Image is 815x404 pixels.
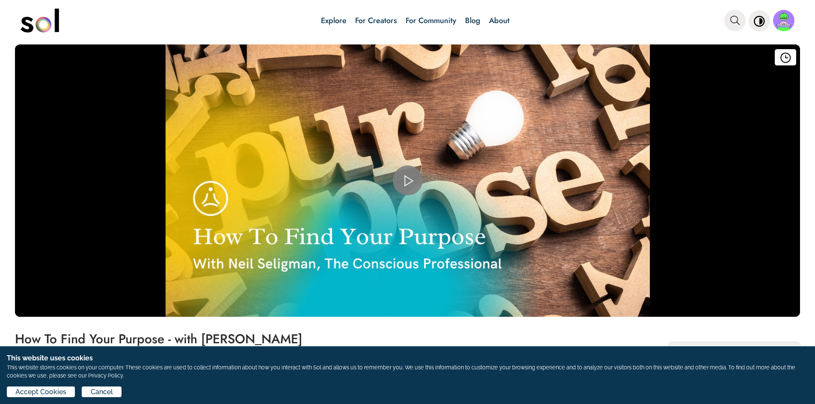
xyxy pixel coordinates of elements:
nav: main navigation [21,6,795,35]
h1: How To Find Your Purpose - with [PERSON_NAME] [15,332,652,346]
a: Explore [321,15,347,26]
h1: This website uses cookies [7,353,808,363]
span: Accept Cookies [15,387,66,397]
button: Cancel [82,386,121,397]
button: Accept Cookies [7,386,75,397]
button: Play Video [393,165,423,195]
div: Video Player [15,44,800,317]
p: This website stores cookies on your computer. These cookies are used to collect information about... [7,363,808,380]
a: For Creators [355,15,397,26]
a: About [489,15,510,26]
span: Cancel [91,387,113,397]
a: For Community [406,15,456,26]
a: Blog [465,15,480,26]
img: logo [21,9,59,32]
